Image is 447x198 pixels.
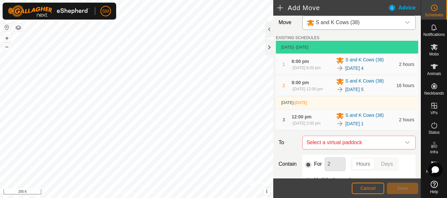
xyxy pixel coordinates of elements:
label: EXISTING SCHEDULES [276,35,319,41]
span: 2 [282,83,285,88]
span: Save [397,186,408,191]
span: Mobs [429,52,439,56]
a: Help [421,178,447,196]
div: Advice [388,4,421,12]
span: [DATE] 12:00 pm [293,87,323,91]
span: S and K Cows (38) [345,78,384,85]
img: To [336,85,344,93]
span: 3 [282,117,285,122]
label: To [276,136,299,149]
span: [DATE] 8:00 pm [293,66,320,70]
span: SM [102,8,109,15]
button: + [3,34,11,42]
span: 2 hours [399,117,414,122]
span: S and K Cows (38) [345,56,384,64]
button: Cancel [352,183,384,194]
span: [DATE] [295,100,307,105]
span: S and K Cows (38) [345,112,384,120]
span: Select a virtual paddock [304,136,401,149]
span: Notifications [423,33,445,37]
a: Contact Us [143,190,162,195]
span: S and K Cows (38) [316,20,360,25]
div: - [292,86,323,92]
button: Reset Map [3,23,11,31]
div: dropdown trigger [401,136,414,149]
span: [DATE] [281,45,294,50]
span: 1 [282,62,285,67]
button: – [3,43,11,51]
span: 8:00 pm [292,80,309,85]
div: - [292,120,320,126]
div: - [292,65,320,71]
span: Schedules [425,13,443,17]
img: Gallagher Logo [8,5,90,17]
span: Heatmap [426,170,442,174]
span: [DATE] 2:00 pm [293,121,320,126]
button: Map Layers [14,24,22,32]
a: [DATE] 1 [345,120,364,127]
span: Neckbands [424,91,444,95]
span: Help [430,190,438,194]
span: Infra [430,150,438,154]
span: Cancel [360,186,376,191]
button: Save [387,183,418,194]
span: - [DATE] [294,45,308,50]
span: Animals [427,72,441,76]
button: i [263,188,270,195]
span: i [266,189,267,194]
span: - [294,100,307,105]
span: S and K Cows [304,16,401,29]
span: VPs [430,111,438,115]
span: 12:00 pm [292,114,312,119]
span: [DATE] [281,100,294,105]
div: dropdown trigger [401,16,414,29]
img: To [336,120,344,128]
a: [DATE] 4 [345,65,364,72]
a: Privacy Policy [111,190,135,195]
span: Status [428,130,439,134]
span: 2 hours [399,62,414,67]
span: 16 hours [397,83,414,88]
span: 6:00 pm [292,59,309,64]
img: To [336,64,344,72]
a: [DATE] 5 [345,86,364,93]
h2: Add Move [277,4,388,12]
label: For [314,161,322,167]
label: Contain [276,160,299,168]
label: Until further notice [314,177,357,183]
